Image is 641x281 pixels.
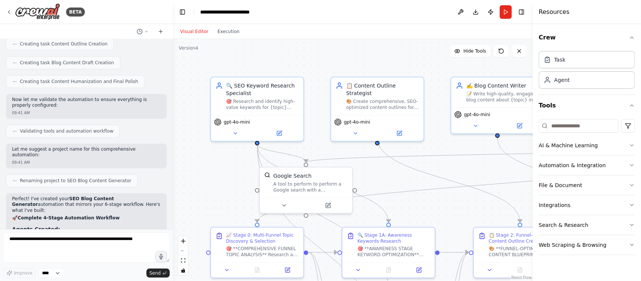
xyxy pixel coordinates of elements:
h4: Resources [539,8,570,17]
div: 📋 Content Outline Strategist🎨 Create comprehensive, SEO-optimized content outlines for {topic} th... [330,77,424,142]
button: fit view [178,256,188,266]
g: Edge from dda44514-3812-49a1-bcd1-ea8bf5e73c99 to ea43983c-35cd-485c-aab7-c9305375d1e9 [440,249,469,256]
button: Hide right sidebar [516,7,527,17]
button: Hide left sidebar [177,7,188,17]
button: Execution [213,27,244,36]
span: gpt-4o-mini [344,119,370,125]
g: Edge from 38832407-3c26-4992-b0c8-812bfb7362b7 to ea43983c-35cd-485c-aab7-c9305375d1e9 [374,137,524,222]
a: React Flow attribution [511,275,532,279]
button: zoom out [178,246,188,256]
div: 📋 Stage 2: Funnel-Specific Content Outline Creation🎨 **FUNNEL-OPTIMIZED CONTENT BLUEPRINT** Creat... [473,227,567,278]
div: 🔍 Stage 1A: Awareness Keywords Research [357,232,430,244]
div: Agent [554,76,570,84]
button: Search & Research [539,215,635,235]
div: 09:41 AM [12,110,161,116]
button: Open in side panel [378,129,421,138]
img: Logo [15,3,60,20]
h2: 🚀 [12,215,161,221]
button: File & Document [539,175,635,195]
div: Crew [539,48,635,95]
button: Switch to previous chat [134,27,152,36]
g: Edge from b2307dcd-daf5-440e-8c53-2076931d6eea to dda44514-3812-49a1-bcd1-ea8bf5e73c99 [253,144,392,222]
div: ✍️ Blog Content Writer [466,82,539,89]
button: Automation & Integration [539,156,635,175]
button: No output available [373,266,405,275]
p: Perfect! I've created your automation that mirrors your 6-stage workflow. Here's what I've built: [12,196,161,214]
button: Send [146,269,170,278]
button: Web Scraping & Browsing [539,235,635,255]
button: Tools [539,95,635,116]
button: AI & Machine Learning [539,136,635,155]
span: gpt-4o-mini [224,119,250,125]
button: Open in side panel [307,201,349,210]
div: SerpApiGoogleSearchToolGoogle SearchA tool to perform to perform a Google search with a search_qu... [259,167,353,214]
button: No output available [241,266,273,275]
div: 🎨 Create comprehensive, SEO-optimized content outlines for {topic} that incorporate primary and s... [346,98,419,110]
div: Task [554,56,566,63]
div: 09:41 AM [12,160,161,165]
span: Creating task Blog Content Draft Creation [20,60,114,66]
button: Hide Tools [450,45,491,57]
span: Renaming project to SEO Blog Content Generator [20,178,131,184]
div: 📋 Content Outline Strategist [346,82,419,97]
span: Improve [14,270,32,276]
div: A tool to perform to perform a Google search with a search_query. [273,181,348,193]
div: ✍️ Blog Content Writer📝 Write high-quality, engaging blog content about {topic} in {tone} style f... [451,77,544,134]
button: Crew [539,27,635,48]
span: gpt-4o-mini [464,112,490,118]
div: 🎯 **COMPREHENSIVE FUNNEL TOPIC ANALYSIS** Research and present trending topic options across all ... [226,246,299,258]
div: 📋 Stage 2: Funnel-Specific Content Outline Creation [489,232,562,244]
div: Google Search [273,172,312,180]
span: Hide Tools [463,48,486,54]
div: 📈 Stage 0: Multi-Funnel Topic Discovery & Selection🎯 **COMPREHENSIVE FUNNEL TOPIC ANALYSIS** Rese... [210,227,304,278]
button: Start a new chat [155,27,167,36]
div: 🔍 SEO Keyword Research Specialist🎯 Research and identify high-value keywords for {topic} targetin... [210,77,304,142]
div: Tools [539,116,635,261]
div: 🔍 Stage 1A: Awareness Keywords Research🎯 **AWARENESS STAGE KEYWORD OPTIMIZATION** Based on the se... [342,227,436,278]
button: zoom in [178,236,188,246]
button: Integrations [539,195,635,215]
strong: Complete 4-Stage Automation Workflow [18,215,120,221]
nav: breadcrumb [200,8,268,16]
img: SerpApiGoogleSearchTool [264,172,270,178]
span: Validating tools and automation workflow [20,128,113,134]
button: Open in side panel [258,129,300,138]
button: Open in side panel [498,121,541,130]
strong: Agents Created: [12,226,60,232]
p: Let me suggest a project name for this comprehensive automation: [12,147,161,158]
g: Edge from b2307dcd-daf5-440e-8c53-2076931d6eea to cc72c7a1-d555-4f66-a73c-ee24ecebd986 [253,144,310,162]
div: Version 4 [179,45,198,51]
div: BETA [66,8,85,17]
div: 🎯 **AWARENESS STAGE KEYWORD OPTIMIZATION** Based on the selected awareness topic from Stage 0, co... [357,246,430,258]
p: Now let me validate the automation to ensure everything is properly configured: [12,97,161,109]
button: Open in side panel [274,266,300,275]
button: Open in side panel [406,266,432,275]
span: Creating task Content Humanization and Final Polish [20,79,138,85]
button: Improve [3,268,36,278]
g: Edge from 6cc8cd20-cdf8-4f72-b9ea-025316bca95b to dda44514-3812-49a1-bcd1-ea8bf5e73c99 [309,249,338,256]
button: toggle interactivity [178,266,188,275]
span: Send [149,270,161,276]
div: 🎨 **FUNNEL-OPTIMIZED CONTENT BLUEPRINT** Create comprehensive, SEO-optimized content outlines for... [489,246,562,258]
div: 🎯 Research and identify high-value keywords for {topic} targeting {target_audience}, including pr... [226,98,299,110]
span: Creating task Content Outline Creation [20,41,107,47]
div: 📝 Write high-quality, engaging blog content about {topic} in {tone} style for {target_audience}. ... [466,91,539,103]
button: No output available [504,266,536,275]
strong: SEO Blog Content Generator [12,196,114,207]
button: Visual Editor [176,27,213,36]
div: 🔍 SEO Keyword Research Specialist [226,82,299,97]
div: 📈 Stage 0: Multi-Funnel Topic Discovery & Selection [226,232,299,244]
div: React Flow controls [178,236,188,275]
button: Click to speak your automation idea [155,251,167,262]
